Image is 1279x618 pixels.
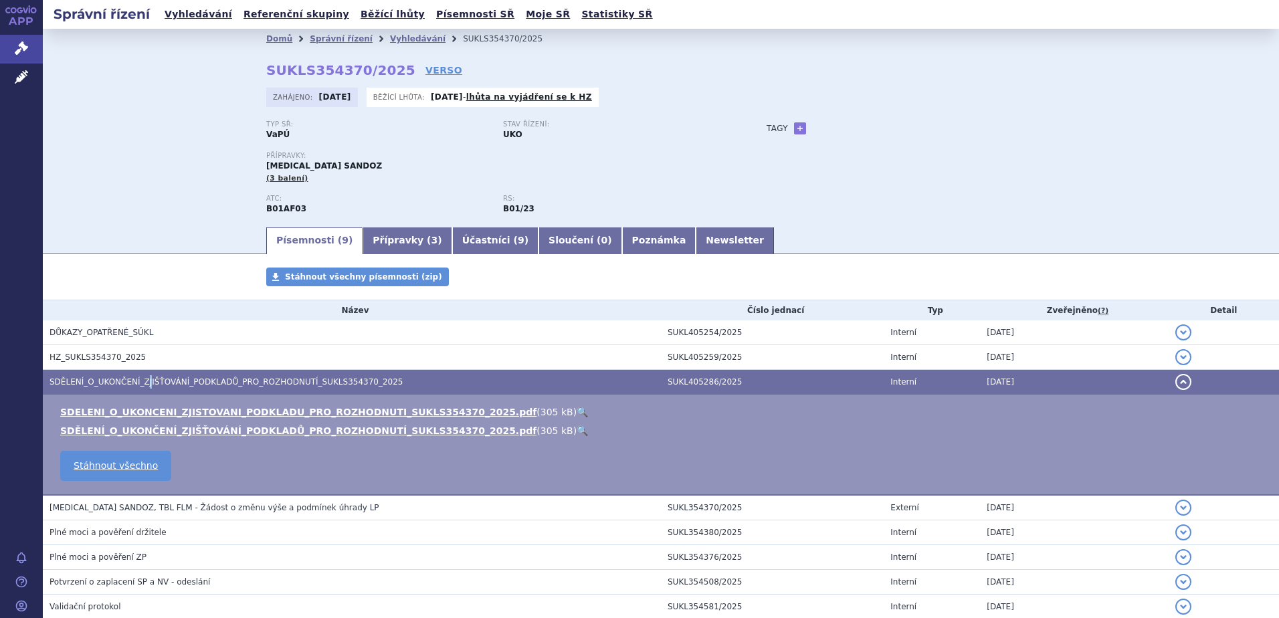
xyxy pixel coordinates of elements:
[577,5,656,23] a: Statistiky SŘ
[50,328,153,337] span: DŮKAZY_OPATŘENÉ_SÚKL
[518,235,524,245] span: 9
[285,272,442,282] span: Stáhnout všechny písemnosti (zip)
[1175,374,1191,390] button: detail
[50,552,146,562] span: Plné moci a pověření ZP
[50,528,167,537] span: Plné moci a pověření držitele
[266,195,490,203] p: ATC:
[661,570,884,595] td: SUKL354508/2025
[696,227,774,254] a: Newsletter
[50,602,121,611] span: Validační protokol
[161,5,236,23] a: Vyhledávání
[425,64,462,77] a: VERSO
[60,425,536,436] a: SDĚLENÍ_O_UKONČENÍ_ZJIŠŤOVÁNÍ_PODKLADŮ_PRO_ROZHODNUTÍ_SUKLS354370_2025.pdf
[980,370,1168,395] td: [DATE]
[266,34,292,43] a: Domů
[431,92,463,102] strong: [DATE]
[466,92,592,102] a: lhůta na vyjádření se k HZ
[661,370,884,395] td: SUKL405286/2025
[1169,300,1279,320] th: Detail
[1098,306,1108,316] abbr: (?)
[890,552,916,562] span: Interní
[239,5,353,23] a: Referenční skupiny
[767,120,788,136] h3: Tagy
[890,352,916,362] span: Interní
[50,577,210,587] span: Potvrzení o zaplacení SP a NV - odeslání
[622,227,696,254] a: Poznámka
[980,545,1168,570] td: [DATE]
[363,227,452,254] a: Přípravky (3)
[50,503,379,512] span: EDOXABAN SANDOZ, TBL FLM - Žádost o změnu výše a podmínek úhrady LP
[538,227,621,254] a: Sloučení (0)
[373,92,427,102] span: Běžící lhůta:
[43,5,161,23] h2: Správní řízení
[980,300,1168,320] th: Zveřejněno
[890,328,916,337] span: Interní
[266,152,740,160] p: Přípravky:
[60,451,171,481] a: Stáhnout všechno
[890,577,916,587] span: Interní
[540,425,573,436] span: 305 kB
[432,5,518,23] a: Písemnosti SŘ
[794,122,806,134] a: +
[431,235,438,245] span: 3
[50,352,146,362] span: HZ_SUKLS354370_2025
[319,92,351,102] strong: [DATE]
[1175,324,1191,340] button: detail
[463,29,560,49] li: SUKLS354370/2025
[884,300,980,320] th: Typ
[266,130,290,139] strong: VaPÚ
[890,377,916,387] span: Interní
[890,528,916,537] span: Interní
[390,34,446,43] a: Vyhledávání
[661,545,884,570] td: SUKL354376/2025
[452,227,538,254] a: Účastníci (9)
[357,5,429,23] a: Běžící lhůty
[601,235,607,245] span: 0
[342,235,349,245] span: 9
[661,520,884,545] td: SUKL354380/2025
[980,345,1168,370] td: [DATE]
[503,130,522,139] strong: UKO
[1175,524,1191,540] button: detail
[980,495,1168,520] td: [DATE]
[266,268,449,286] a: Stáhnout všechny písemnosti (zip)
[266,62,415,78] strong: SUKLS354370/2025
[980,570,1168,595] td: [DATE]
[577,425,588,436] a: 🔍
[980,520,1168,545] td: [DATE]
[266,120,490,128] p: Typ SŘ:
[577,407,588,417] a: 🔍
[1175,549,1191,565] button: detail
[266,174,308,183] span: (3 balení)
[60,407,536,417] a: SDELENI_O_UKONCENI_ZJISTOVANI_PODKLADU_PRO_ROZHODNUTI_SUKLS354370_2025.pdf
[60,424,1266,437] li: ( )
[1175,349,1191,365] button: detail
[503,195,726,203] p: RS:
[890,503,918,512] span: Externí
[43,300,661,320] th: Název
[266,161,382,171] span: [MEDICAL_DATA] SANDOZ
[661,495,884,520] td: SUKL354370/2025
[540,407,573,417] span: 305 kB
[60,405,1266,419] li: ( )
[1175,574,1191,590] button: detail
[503,204,534,213] strong: gatrany a xabany vyšší síly
[1175,599,1191,615] button: detail
[661,345,884,370] td: SUKL405259/2025
[980,320,1168,345] td: [DATE]
[431,92,592,102] p: -
[273,92,315,102] span: Zahájeno:
[661,300,884,320] th: Číslo jednací
[522,5,574,23] a: Moje SŘ
[266,204,306,213] strong: EDOXABAN
[1175,500,1191,516] button: detail
[266,227,363,254] a: Písemnosti (9)
[310,34,373,43] a: Správní řízení
[661,320,884,345] td: SUKL405254/2025
[890,602,916,611] span: Interní
[503,120,726,128] p: Stav řízení:
[50,377,403,387] span: SDĚLENÍ_O_UKONČENÍ_ZJIŠŤOVÁNÍ_PODKLADŮ_PRO_ROZHODNUTÍ_SUKLS354370_2025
